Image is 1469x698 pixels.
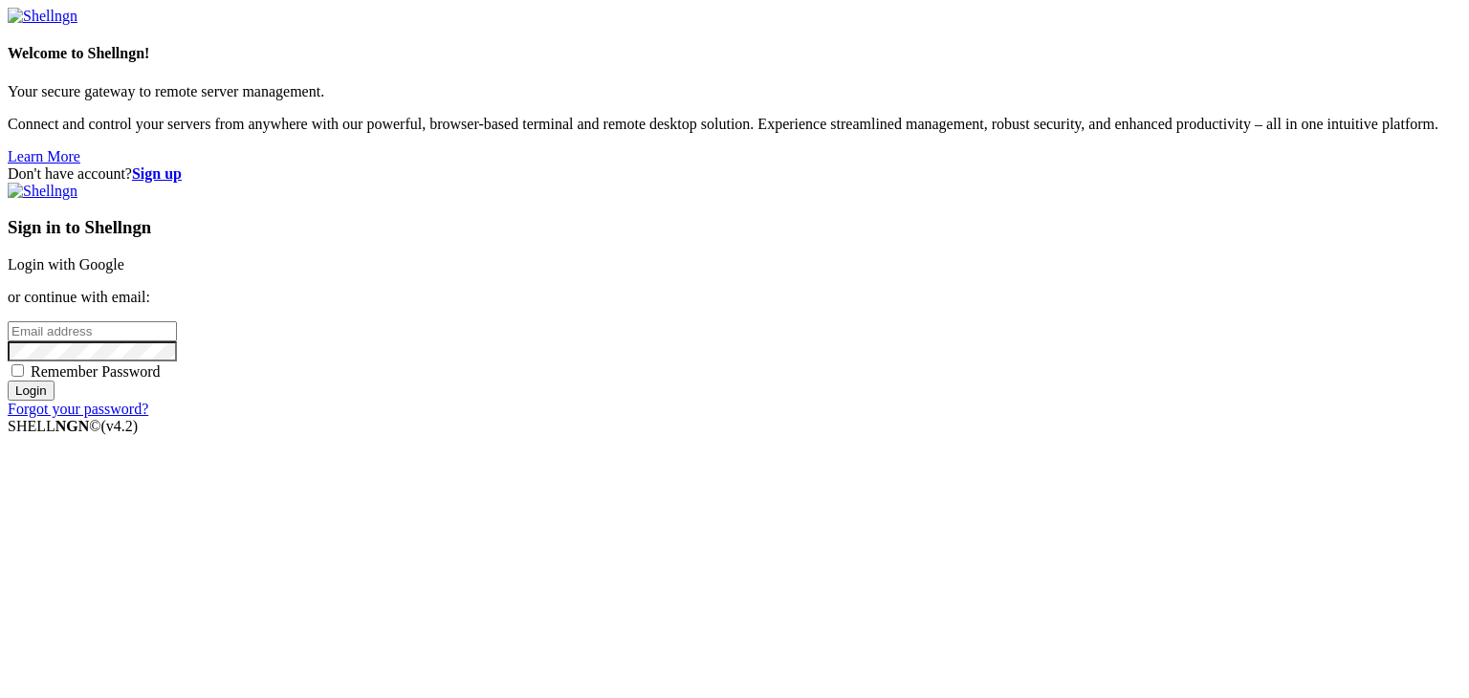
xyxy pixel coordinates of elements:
a: Forgot your password? [8,401,148,417]
a: Learn More [8,148,80,164]
img: Shellngn [8,183,77,200]
input: Remember Password [11,364,24,377]
p: or continue with email: [8,289,1461,306]
input: Login [8,381,55,401]
h3: Sign in to Shellngn [8,217,1461,238]
img: Shellngn [8,8,77,25]
div: Don't have account? [8,165,1461,183]
span: 4.2.0 [101,418,139,434]
span: Remember Password [31,363,161,380]
span: SHELL © [8,418,138,434]
input: Email address [8,321,177,341]
a: Sign up [132,165,182,182]
p: Your secure gateway to remote server management. [8,83,1461,100]
h4: Welcome to Shellngn! [8,45,1461,62]
a: Login with Google [8,256,124,273]
b: NGN [55,418,90,434]
p: Connect and control your servers from anywhere with our powerful, browser-based terminal and remo... [8,116,1461,133]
